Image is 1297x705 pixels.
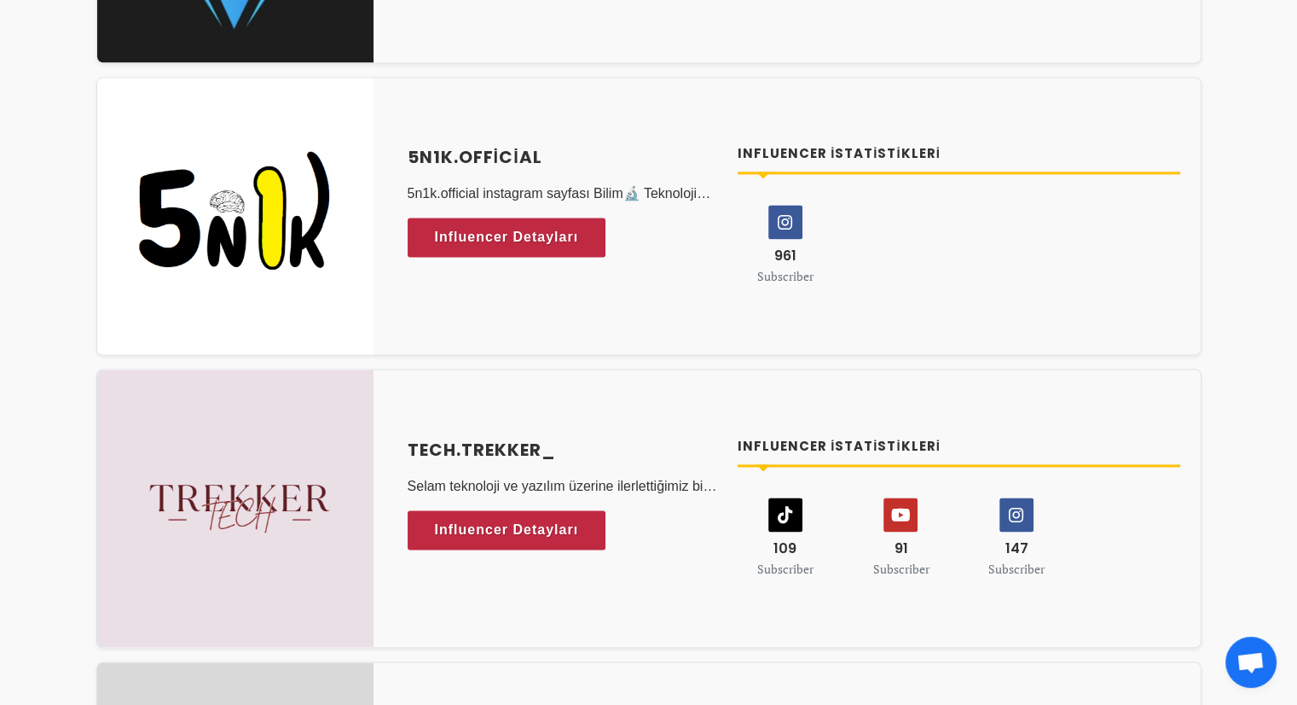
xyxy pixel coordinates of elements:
a: Influencer Detayları [408,218,606,257]
span: Influencer Detayları [435,517,579,543]
span: 91 [894,539,907,558]
p: Selam teknoloji ve yazılım üzerine ilerlettiğimiz bir sayfamız var. Takipçilerimizle birlikte hem... [408,476,718,497]
span: 109 [773,539,796,558]
p: 5n1k.official instagram sayfası Bilim🔬 Teknoloji💻 Tarih🏛️ Öğretici📖 Sanat🎨 Haber📰 Ve Daha Fazla k... [408,184,718,204]
a: Influencer Detayları [408,510,606,550]
span: Influencer Detayları [435,224,579,250]
h4: Influencer İstatistikleri [738,437,1180,457]
span: 147 [1005,539,1028,558]
div: Open chat [1225,637,1277,688]
small: Subscriber [872,561,929,577]
h4: Influencer İstatistikleri [738,144,1180,164]
span: 961 [774,246,796,265]
small: Subscriber [757,561,814,577]
a: 5n1k.official [408,144,718,170]
small: Subscriber [757,268,814,284]
a: tech.trekker_ [408,437,718,463]
small: Subscriber [988,561,1045,577]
